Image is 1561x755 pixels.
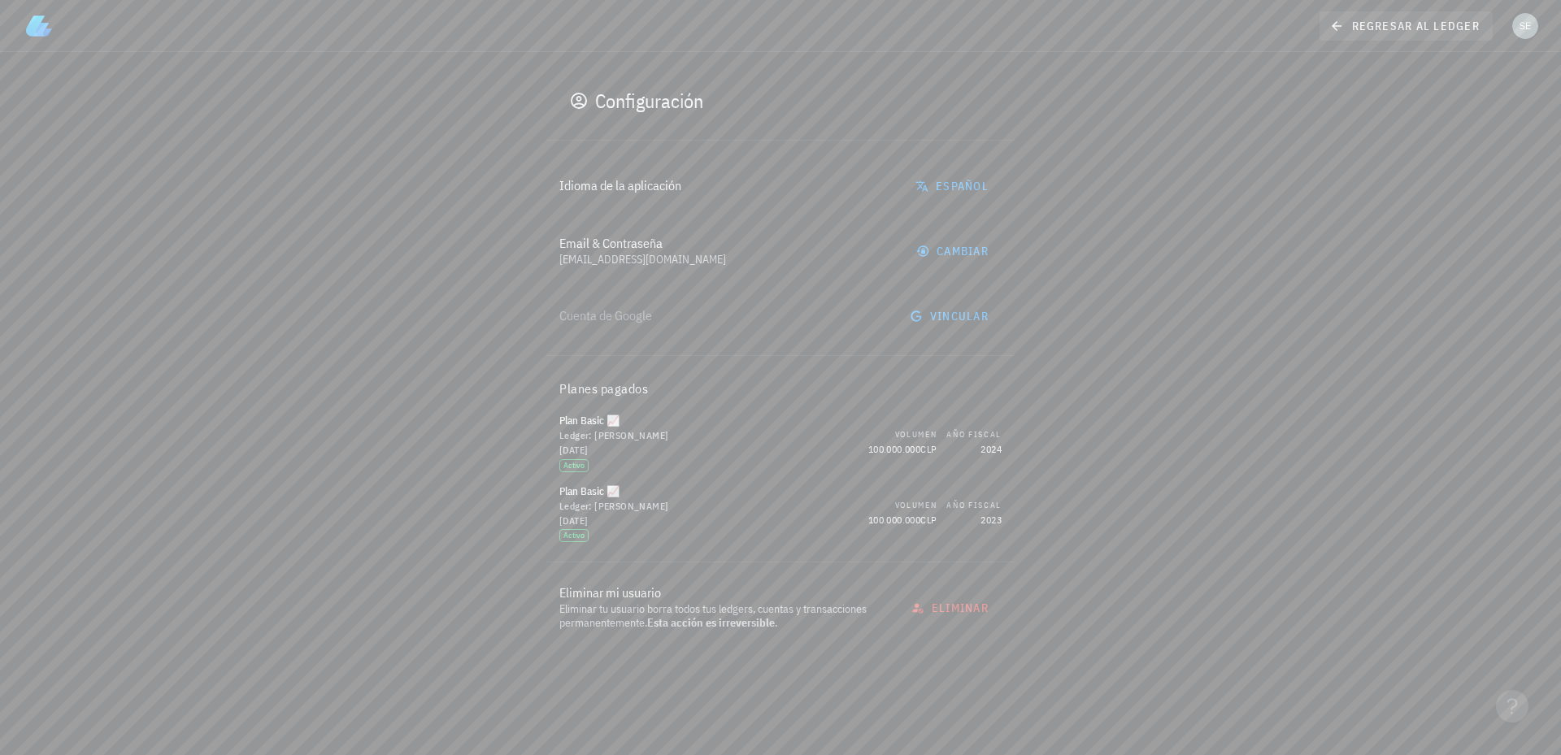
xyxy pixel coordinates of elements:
span: Español [919,179,989,193]
span: 100.000.000 [868,443,920,455]
div: Año fiscal [946,499,1002,512]
span: 100.000.000 [868,514,920,526]
div: Ledger: [PERSON_NAME] [559,500,859,513]
div: 2023 [946,512,1002,528]
span: Plan Basic 📈 [559,414,620,427]
span: regresar al ledger [1333,19,1480,33]
img: LedgiFi [26,13,52,39]
div: [DATE] [559,514,859,527]
span: CLP [920,514,937,526]
div: Email & Contraseña [559,236,894,251]
div: 2024 [946,441,1002,458]
div: [DATE] [559,444,859,457]
span: Activo [559,459,589,472]
button: Español [906,171,1002,201]
div: Eliminar mi usuario [559,585,889,601]
div: Ledger: [PERSON_NAME] [559,429,859,442]
div: Volumen [868,428,937,441]
div: Idioma de la aplicación [559,178,893,193]
div: Volumen [868,499,937,512]
span: eliminar [915,601,989,615]
div: [EMAIL_ADDRESS][DOMAIN_NAME] [559,253,894,267]
div: Año fiscal [946,428,1002,441]
span: CLP [920,443,937,455]
div: Eliminar tu usuario borra todos tus ledgers, cuentas y transacciones permanentemente. . [559,602,889,630]
button: cambiar [907,236,1002,266]
span: Plan Basic 📈 [559,484,620,498]
div: avatar [1512,13,1538,39]
span: Esta acción es irreversible [647,615,775,630]
div: Planes pagados [546,369,1015,408]
span: cambiar [920,244,989,258]
button: eliminar [902,593,1002,623]
span: Activo [559,529,589,542]
div: Configuración [595,88,703,114]
a: regresar al ledger [1320,11,1493,41]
